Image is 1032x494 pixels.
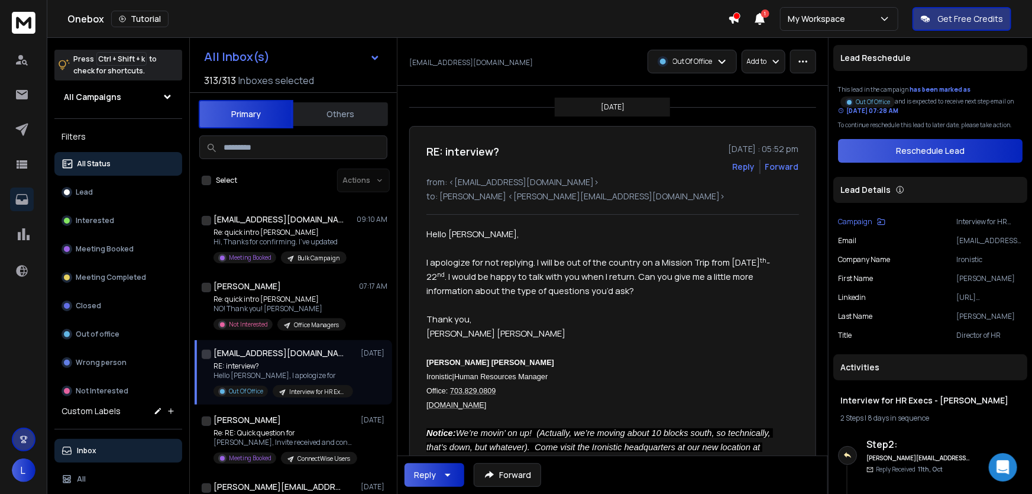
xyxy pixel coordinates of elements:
[426,256,770,296] span: I apologize for not replying. I will be out of the country on a Mission Trip from [DATE] -22 . I ...
[454,373,548,381] span: Human Resources Manager
[838,255,890,264] p: Company Name
[213,295,346,304] p: Re: quick intro [PERSON_NAME]
[76,244,134,254] p: Meeting Booked
[673,57,713,66] p: Out Of Office
[761,9,769,18] span: 1
[426,228,519,240] span: Hello [PERSON_NAME],
[67,11,728,27] div: Onebox
[76,216,114,225] p: Interested
[989,453,1017,482] div: Open Intercom Messenger
[76,273,146,282] p: Meeting Completed
[54,294,182,318] button: Closed
[426,143,499,160] h1: RE: interview?
[213,414,281,426] h1: [PERSON_NAME]
[747,57,767,66] p: Add to
[876,465,943,474] p: Reply Received
[361,415,387,425] p: [DATE]
[840,395,1020,406] h1: Interview for HR Execs - [PERSON_NAME]
[788,13,850,25] p: My Workspace
[956,293,1023,302] p: [URL][DOMAIN_NAME][PERSON_NAME]
[77,474,86,484] p: All
[195,45,390,69] button: All Inbox(s)
[405,463,464,487] button: Reply
[293,101,388,127] button: Others
[426,359,554,367] span: [PERSON_NAME] [PERSON_NAME]
[54,152,182,176] button: All Status
[910,85,970,93] span: has been marked as
[937,13,1003,25] p: Get Free Credits
[54,237,182,261] button: Meeting Booked
[77,159,111,169] p: All Status
[294,321,339,330] p: Office Managers
[54,322,182,346] button: Out of office
[866,454,970,463] h6: [PERSON_NAME][EMAIL_ADDRESS][DOMAIN_NAME]
[361,482,387,492] p: [DATE]
[54,351,182,374] button: Wrong person
[840,184,891,196] p: Lead Details
[77,446,96,456] p: Inbox
[54,439,182,463] button: Inbox
[199,100,293,128] button: Primary
[838,217,872,227] p: Campaign
[956,312,1023,321] p: [PERSON_NAME]
[426,327,565,339] span: [PERSON_NAME] [PERSON_NAME]
[838,217,885,227] button: Campaign
[833,354,1027,380] div: Activities
[204,51,270,63] h1: All Inbox(s)
[765,161,799,173] div: Forward
[229,320,268,329] p: Not Interested
[238,73,314,88] h3: Inboxes selected
[76,386,128,396] p: Not Interested
[213,481,344,493] h1: [PERSON_NAME][EMAIL_ADDRESS][PERSON_NAME][DOMAIN_NAME]
[866,437,970,451] h6: Step 2 :
[213,361,353,371] p: RE: interview?
[426,191,799,202] p: to: [PERSON_NAME] <[PERSON_NAME][EMAIL_ADDRESS][DOMAIN_NAME]>
[956,236,1023,246] p: [EMAIL_ADDRESS][DOMAIN_NAME]
[838,85,1023,116] div: This lead in the campaign and is expected to receive next step email on
[76,358,127,367] p: Wrong person
[213,371,353,380] p: Hello [PERSON_NAME], I apologize for
[213,214,344,225] h1: [EMAIL_ADDRESS][DOMAIN_NAME]
[213,428,355,438] p: Re: RE: Quick question for
[956,255,1023,264] p: Ironistic
[204,73,236,88] span: 313 / 313
[62,405,121,417] h3: Custom Labels
[450,387,496,395] span: 703.829.0809
[216,176,237,185] label: Select
[437,270,445,279] sup: nd
[414,469,436,481] div: Reply
[840,414,1020,423] div: |
[213,237,347,247] p: Hi, Thanks for confirming. I’ve updated
[728,143,799,155] p: [DATE] : 05:52 pm
[213,347,344,359] h1: [EMAIL_ADDRESS][DOMAIN_NAME]
[452,373,454,381] span: |
[54,467,182,491] button: All
[96,52,147,66] span: Ctrl + Shift + k
[12,459,35,482] button: L
[956,331,1023,340] p: Director of HR
[229,387,263,396] p: Out Of Office
[760,256,766,264] sup: th
[297,254,339,263] p: Bulk Campaign
[213,280,281,292] h1: [PERSON_NAME]
[213,228,347,237] p: Re: quick intro [PERSON_NAME]
[297,454,350,463] p: ConnectWise Users
[409,58,533,67] p: [EMAIL_ADDRESS][DOMAIN_NAME]
[956,274,1023,283] p: [PERSON_NAME]
[229,253,271,262] p: Meeting Booked
[838,236,856,246] p: Email
[426,428,456,438] span: Notice:
[426,176,799,188] p: from: <[EMAIL_ADDRESS][DOMAIN_NAME]>
[426,387,448,395] span: Office:
[229,454,271,463] p: Meeting Booked
[64,91,121,103] h1: All Campaigns
[76,301,101,311] p: Closed
[838,312,872,321] p: Last Name
[838,139,1023,163] button: Reschedule Lead
[54,209,182,233] button: Interested
[956,217,1023,227] p: Interview for HR Execs - [PERSON_NAME]
[856,98,890,106] p: Out Of Office
[426,401,486,409] span: [DOMAIN_NAME]
[361,348,387,358] p: [DATE]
